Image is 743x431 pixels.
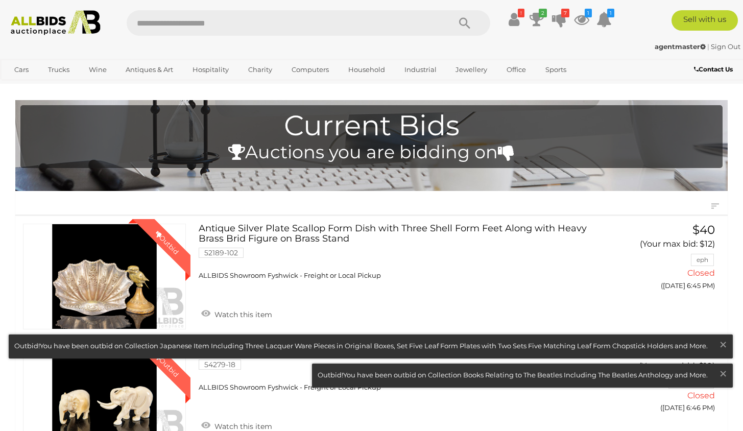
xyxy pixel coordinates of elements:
[607,9,614,17] i: 1
[212,422,272,431] span: Watch this item
[718,364,728,384] span: ×
[119,61,180,78] a: Antiques & Art
[552,10,567,29] a: 7
[6,10,106,35] img: Allbids.com.au
[26,142,717,162] h4: Auctions you are bidding on
[439,10,490,36] button: Search
[8,61,35,78] a: Cars
[574,10,589,29] a: 1
[694,65,733,73] b: Contact Us
[398,61,443,78] a: Industrial
[199,306,275,321] a: Watch this item
[41,61,76,78] a: Trucks
[8,78,93,95] a: [GEOGRAPHIC_DATA]
[596,10,612,29] a: 1
[82,61,113,78] a: Wine
[585,9,592,17] i: 1
[212,310,272,319] span: Watch this item
[539,61,573,78] a: Sports
[692,223,715,237] span: $40
[285,61,335,78] a: Computers
[143,219,190,266] div: Outbid
[672,10,738,31] a: Sell with us
[186,61,235,78] a: Hospitality
[711,42,740,51] a: Sign Out
[707,42,709,51] span: |
[23,224,186,329] a: Outbid
[507,10,522,29] a: !
[500,61,533,78] a: Office
[539,9,547,17] i: 2
[617,346,718,418] a: $128 (Your max bid: $10) DeeJayGee Closed ([DATE] 6:46 PM)
[655,42,707,51] a: agentmaster
[655,42,706,51] strong: agentmaster
[342,61,392,78] a: Household
[206,346,602,392] a: Two Vintage Carved Chinese Ivory Elephant Figures 54279-18 ALLBIDS Showroom Fyshwick - Freight or...
[561,9,569,17] i: 7
[718,334,728,354] span: ×
[26,110,717,141] h1: Current Bids
[143,342,190,389] div: Outbid
[694,64,735,75] a: Contact Us
[206,224,602,280] a: Antique Silver Plate Scallop Form Dish with Three Shell Form Feet Along with Heavy Brass Brid Fig...
[242,61,279,78] a: Charity
[518,9,524,17] i: !
[449,61,494,78] a: Jewellery
[617,224,718,295] a: $40 (Your max bid: $12) eph Closed ([DATE] 6:45 PM)
[529,10,544,29] a: 2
